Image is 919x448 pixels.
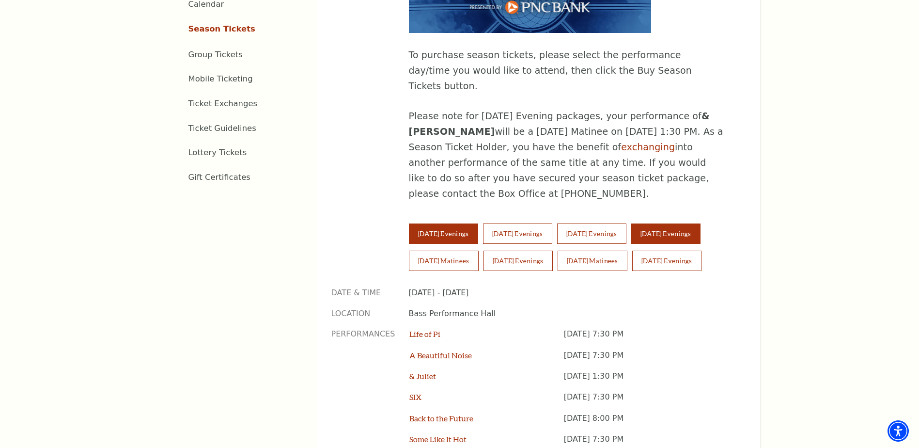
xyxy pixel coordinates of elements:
[888,420,909,442] div: Accessibility Menu
[409,351,472,360] a: A Beautiful Noise
[483,251,553,271] button: [DATE] Evenings
[564,392,731,413] p: [DATE] 7:30 PM
[564,371,731,392] p: [DATE] 1:30 PM
[564,329,731,350] p: [DATE] 7:30 PM
[632,251,701,271] button: [DATE] Evenings
[409,371,436,381] a: & Juliet
[483,224,552,244] button: [DATE] Evenings
[409,329,440,338] a: Life of Pi
[331,308,394,319] p: Location
[557,224,626,244] button: [DATE] Evenings
[631,224,701,244] button: [DATE] Evenings
[409,308,731,319] p: Bass Performance Hall
[564,413,731,434] p: [DATE] 8:00 PM
[409,109,724,202] p: Please note for [DATE] Evening packages, your performance of will be a [DATE] Matinee on [DATE] 1...
[621,142,675,152] a: exchanging
[188,173,250,182] a: Gift Certificates
[331,288,394,298] p: Date & Time
[564,350,731,371] p: [DATE] 7:30 PM
[409,48,724,94] p: To purchase season tickets, please select the performance day/time you would like to attend, then...
[409,392,421,401] a: SIX
[409,414,473,423] a: Back to the Future
[409,434,467,444] a: Some Like It Hot
[558,251,627,271] button: [DATE] Matinees
[188,124,256,133] a: Ticket Guidelines
[409,288,731,298] p: [DATE] - [DATE]
[188,24,255,33] a: Season Tickets
[188,50,243,59] a: Group Tickets
[188,99,258,108] a: Ticket Exchanges
[188,74,253,83] a: Mobile Ticketing
[409,251,479,271] button: [DATE] Matinees
[188,148,247,157] a: Lottery Tickets
[409,224,478,244] button: [DATE] Evenings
